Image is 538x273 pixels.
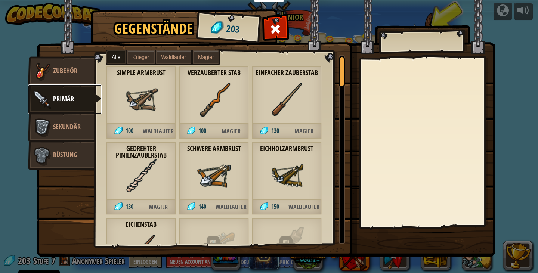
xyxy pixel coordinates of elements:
[53,66,77,75] span: Zubehör
[53,94,74,103] span: Primär
[214,124,248,139] span: Magier
[266,227,307,268] img: portrait.png
[114,127,123,135] img: gem.png
[124,159,158,192] img: portrait.png
[106,220,176,229] strong: Eichenstab
[197,83,231,117] img: portrait.png
[260,127,268,135] img: gem.png
[124,83,158,117] img: portrait.png
[187,202,195,211] img: gem.png
[252,69,322,77] strong: Einfacher Zauberstab
[53,122,81,131] span: Sekundär
[31,144,53,167] img: item-icon-armor.png
[198,127,206,135] span: 100
[198,202,206,211] span: 140
[187,127,195,135] img: gem.png
[179,69,249,77] strong: verzauberter Stab
[31,60,53,83] img: item-icon-accessories.png
[252,145,322,153] strong: Eichholzarmbrust
[161,54,186,60] span: Waldläufer
[126,127,133,135] span: 100
[53,150,77,159] span: Rüstung
[141,199,176,215] span: Magier
[106,69,176,77] strong: simple Armbrust
[287,124,321,139] span: Magier
[114,202,123,211] img: gem.png
[132,54,149,60] span: Krieger
[197,159,231,192] img: portrait.png
[226,22,240,36] span: 203
[198,54,214,60] span: Magier
[28,140,95,170] a: Rüstung
[31,88,53,111] img: item-icon-primary.png
[124,235,158,268] img: portrait.png
[112,54,120,60] span: Alle
[179,145,249,153] strong: Schwere Armbrust
[28,112,95,142] a: Sekundär
[287,199,321,215] span: Waldläufer
[260,202,268,211] img: gem.png
[106,145,176,159] strong: gedrehter Pinienzauberstab
[194,227,235,268] img: portrait.png
[179,244,247,251] div: Stufe
[141,124,176,139] span: Waldläufer
[114,21,193,37] h1: Gegenstände
[252,244,320,251] div: Stufe
[31,116,53,139] img: item-icon-secondary.png
[126,202,133,211] span: 130
[214,199,248,215] span: Waldläufer
[271,127,279,135] span: 130
[270,159,304,192] img: portrait.png
[271,202,279,211] span: 150
[28,84,102,114] a: Primär
[270,83,304,117] img: portrait.png
[28,56,95,86] a: Zubehör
